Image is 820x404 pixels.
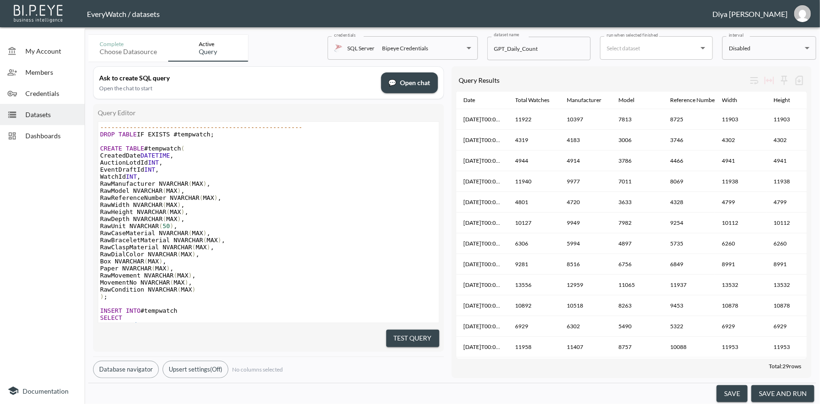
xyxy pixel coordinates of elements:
th: 6849 [663,254,715,275]
label: run when selected finished [607,32,658,38]
span: ) [214,194,218,201]
img: mssql icon [334,44,343,52]
span: RawWidth NVARCHAR MAX [100,201,185,208]
th: 13532 [766,275,818,295]
th: 6260 [715,233,766,254]
span: ( [174,272,178,279]
span: ( [188,230,192,237]
span: ) [218,237,221,244]
a: Documentation [8,385,77,396]
span: #tempwatch [100,307,177,314]
span: ) [177,215,181,222]
th: 2025-07-25T00:00:00.000Z [456,337,508,357]
span: RawClaspMaterial NVARCHAR MAX [100,244,214,251]
th: 11903 [766,109,818,130]
p: SQL Server [347,43,375,54]
button: save [717,385,748,403]
div: Open the chat to start [99,85,375,92]
th: 4319 [508,130,560,151]
th: 4944 [508,151,560,171]
span: Box NVARCHAR MAX [100,258,166,265]
th: 4897 [611,233,663,254]
th: 5994 [560,233,611,254]
span: RawCondition NVARCHAR MAX [100,286,196,293]
span: EventDraftId [100,166,159,173]
span: DROP [100,131,115,138]
span: RawModel NVARCHAR MAX [100,187,185,194]
th: 4941 [715,151,766,171]
th: 2025-07-02T00:00:00.000Z [456,295,508,316]
span: ( [163,187,166,194]
th: 3746 [663,130,715,151]
th: 8991 [715,254,766,275]
span: ( [170,279,174,286]
th: 6929 [766,316,818,337]
span: , [196,251,200,258]
span: ( [152,265,156,272]
th: 2025-07-03T00:00:00.000Z [456,213,508,233]
span: ) [188,272,192,279]
span: ; [104,293,108,300]
div: Complete [100,40,157,48]
span: MovementNo NVARCHAR MAX [100,279,192,286]
th: 11953 [766,337,818,357]
th: 11938 [715,171,766,192]
span: RawManufacturer NVARCHAR MAX [100,180,211,187]
span: , [174,222,178,230]
th: 11938 [766,171,818,192]
span: ( [177,251,181,258]
button: Open [696,41,710,55]
th: 8725 [663,109,715,130]
div: Diya [PERSON_NAME] [712,9,788,18]
span: CREATE [100,145,122,152]
th: 9281 [508,254,560,275]
th: 7813 [611,109,663,130]
th: 9453 [663,295,715,316]
div: Sticky left columns: 0 [777,73,792,88]
span: , [163,258,166,265]
span: RawBraceletMaterial NVARCHAR MAX [100,237,225,244]
span: , [185,208,188,215]
th: 2025-07-08T00:00:00.000Z [456,357,508,378]
span: Datasets [25,110,77,119]
span: INT [126,173,137,180]
th: 2025-07-14T00:00:00.000Z [456,316,508,337]
span: , [181,215,185,222]
span: ) [192,286,196,293]
span: RawMovement NVARCHAR MAX [100,272,196,279]
span: INT [148,159,159,166]
span: Height [774,95,803,106]
span: Credentials [25,88,77,98]
th: 8069 [663,171,715,192]
span: RawHeight NVARCHAR MAX [100,208,188,215]
span: RawCaseMaterial NVARCHAR MAX [100,230,211,237]
th: 13368 [663,357,715,378]
span: Dashboards [25,131,77,141]
th: 11407 [560,337,611,357]
span: ( [177,286,181,293]
span: TABLE [118,131,137,138]
th: 10112 [766,213,818,233]
span: ) [100,293,104,300]
th: 10397 [560,109,611,130]
div: Ask to create SQL query [99,74,375,82]
button: save and run [751,385,814,403]
button: Database navigator [93,361,159,378]
span: INSERT [100,307,122,314]
span: chat [389,77,397,89]
span: Total: 29 rows [769,363,801,370]
th: 7011 [611,171,663,192]
th: 2025-07-20T00:00:00.000Z [456,151,508,171]
th: 5322 [663,316,715,337]
div: Model [619,95,635,106]
th: 3006 [611,130,663,151]
span: My Account [25,46,77,56]
span: RawReferenceNumber NVARCHAR MAX [100,194,221,201]
th: 7982 [611,213,663,233]
th: 4183 [560,130,611,151]
th: 4799 [715,192,766,213]
div: Total Watches [515,95,550,106]
div: Width [722,95,738,106]
th: 4799 [766,192,818,213]
span: ( [181,145,185,152]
